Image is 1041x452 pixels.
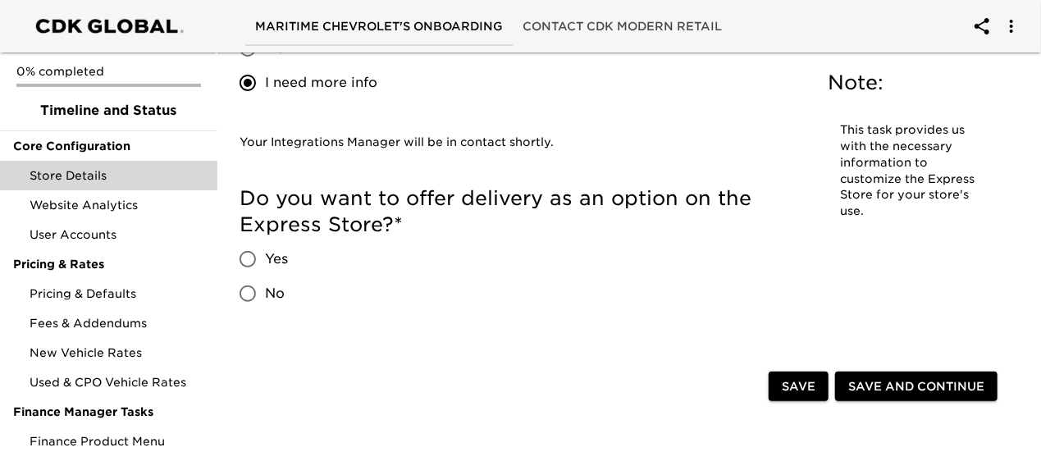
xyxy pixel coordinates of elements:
span: Store Details [30,167,204,184]
span: User Accounts [30,226,204,243]
span: Core Configuration [13,138,204,154]
h5: Do you want to offer delivery as an option on the Express Store? [240,185,798,238]
span: Maritime Chevrolet's Onboarding [255,16,503,37]
span: Save [782,377,815,397]
p: 0% completed [16,63,201,80]
span: Yes [265,249,288,269]
span: Finance Manager Tasks [13,404,204,420]
span: I need more info [265,73,377,93]
span: Pricing & Rates [13,256,204,272]
button: account of current user [992,7,1031,46]
span: Contact CDK Modern Retail [523,16,722,37]
span: Pricing & Defaults [30,285,204,302]
p: This task provides us with the necessary information to customize the Express Store for your stor... [840,122,982,220]
span: Finance Product Menu [30,433,204,450]
span: Fees & Addendums [30,315,204,331]
button: Save [769,372,829,402]
button: account of current user [962,7,1002,46]
span: Timeline and Status [13,101,204,121]
span: No [265,284,285,304]
span: Website Analytics [30,197,204,213]
p: Your Integrations Manager will be in contact shortly. [240,135,786,151]
span: New Vehicle Rates [30,345,204,361]
span: Save and Continue [848,377,984,397]
h5: Note: [828,70,994,96]
button: Save and Continue [835,372,998,402]
span: Used & CPO Vehicle Rates [30,374,204,390]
